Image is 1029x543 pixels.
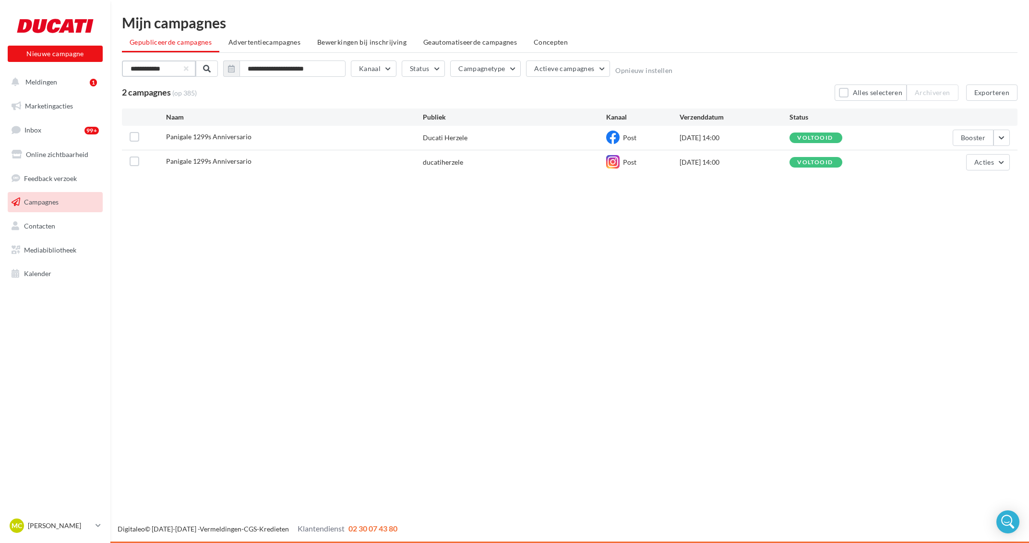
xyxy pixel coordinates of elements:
span: 02 30 07 43 80 [348,524,397,533]
div: 99+ [84,127,99,134]
a: MC [PERSON_NAME] [8,517,103,535]
div: Kanaal [606,112,680,122]
span: Campagnes [24,198,59,206]
span: Meldingen [25,78,57,86]
a: Online zichtbaarheid [6,145,105,165]
button: Status [402,60,445,77]
button: Opnieuw instellen [615,67,672,74]
span: Marketingacties [25,102,73,110]
span: Concepten [534,38,568,46]
button: Actieve campagnes [526,60,610,77]
div: 1 [90,79,97,86]
button: Nieuwe campagne [8,46,103,62]
span: Post [623,133,636,142]
span: Contacten [24,222,55,230]
div: Publiek [423,112,606,122]
span: Panigale 1299s Anniversario [166,157,251,165]
button: Kanaal [351,60,396,77]
button: Booster [953,130,993,146]
button: Archiveren [907,84,958,101]
a: Marketingacties [6,96,105,116]
div: Status [790,112,899,122]
span: Acties [974,158,994,166]
span: Advertentiecampagnes [228,38,300,46]
div: Verzenddatum [680,112,790,122]
a: Mediabibliotheek [6,240,105,260]
span: Mediabibliotheek [24,246,76,254]
div: [DATE] 14:00 [680,133,790,143]
a: Digitaleo [118,525,145,533]
a: Kalender [6,264,105,284]
a: Inbox99+ [6,120,105,140]
span: MC [12,521,22,531]
a: Feedback verzoek [6,169,105,189]
span: Kalender [24,269,51,278]
div: Ducati Herzele [423,133,467,143]
button: Acties [966,154,1010,170]
span: 2 campagnes [122,87,171,97]
span: Inbox [24,126,41,134]
div: ducatiherzele [423,157,463,167]
span: Panigale 1299s Anniversario [166,133,251,141]
div: Naam [166,112,423,122]
span: Klantendienst [298,524,345,533]
div: Mijn campagnes [122,15,1017,30]
button: Meldingen 1 [6,72,101,92]
a: Vermeldingen [200,525,241,533]
button: Alles selecteren [835,84,907,101]
a: Contacten [6,216,105,236]
div: Open Intercom Messenger [996,510,1019,533]
a: CGS [244,525,257,533]
span: © [DATE]-[DATE] - - - [118,525,397,533]
button: Campagnetype [450,60,521,77]
span: Bewerkingen bij inschrijving [317,38,407,46]
p: [PERSON_NAME] [28,521,92,531]
div: [DATE] 14:00 [680,157,790,167]
a: Campagnes [6,192,105,212]
div: voltooid [797,135,833,141]
span: Post [623,158,636,166]
div: voltooid [797,159,833,166]
span: (op 385) [172,88,197,98]
span: Geautomatiseerde campagnes [423,38,517,46]
button: Exporteren [966,84,1018,101]
a: Kredieten [259,525,289,533]
span: Feedback verzoek [24,174,77,182]
span: Actieve campagnes [534,64,594,72]
span: Online zichtbaarheid [26,150,88,158]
